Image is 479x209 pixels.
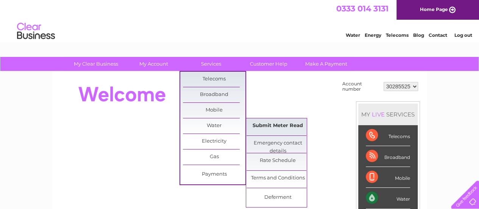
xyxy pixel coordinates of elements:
a: Mobile [183,103,245,118]
a: Electricity [183,134,245,149]
a: Payments [183,167,245,182]
a: Energy [365,32,381,38]
a: Telecoms [386,32,409,38]
a: Submit Meter Read [247,118,309,134]
td: Account number [340,79,382,94]
div: MY SERVICES [358,104,418,125]
a: My Account [122,57,185,71]
a: Log out [454,32,472,38]
a: Broadband [183,87,245,102]
a: Customer Help [237,57,300,71]
div: LIVE [370,111,386,118]
div: Broadband [366,146,410,167]
img: logo.png [17,20,55,43]
a: Telecoms [183,72,245,87]
a: Services [180,57,242,71]
a: Make A Payment [295,57,357,71]
a: Gas [183,149,245,165]
a: My Clear Business [65,57,127,71]
div: Clear Business is a trading name of Verastar Limited (registered in [GEOGRAPHIC_DATA] No. 3667643... [61,4,419,37]
div: Water [366,188,410,209]
a: Water [183,118,245,134]
div: Telecoms [366,125,410,146]
a: Contact [429,32,447,38]
a: Terms and Conditions [247,171,309,186]
div: Mobile [366,167,410,188]
a: 0333 014 3131 [336,4,389,13]
a: Emergency contact details [247,136,309,151]
a: Deferment [247,190,309,205]
a: Water [346,32,360,38]
a: Rate Schedule [247,153,309,168]
a: Blog [413,32,424,38]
